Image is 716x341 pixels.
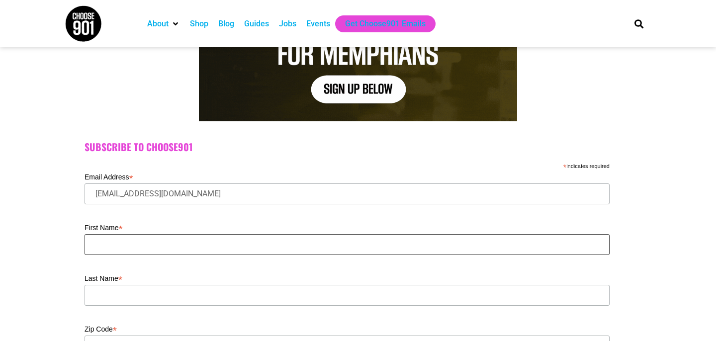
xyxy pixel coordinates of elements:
label: Email Address [85,170,610,182]
a: Guides [244,18,269,30]
a: Shop [190,18,208,30]
a: Jobs [279,18,296,30]
a: Events [306,18,330,30]
div: About [142,15,185,32]
div: Search [631,15,647,32]
label: First Name [85,221,610,233]
a: Get Choose901 Emails [345,18,426,30]
label: Last Name [85,271,610,283]
a: About [147,18,169,30]
a: Blog [218,18,234,30]
div: indicates required [85,161,610,170]
h2: Subscribe to Choose901 [85,141,631,153]
nav: Main nav [142,15,618,32]
label: Zip Code [85,322,610,334]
